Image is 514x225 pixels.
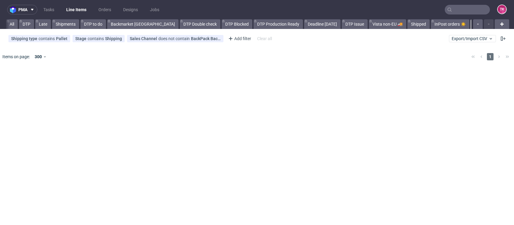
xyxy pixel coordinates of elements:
span: Items on page: [2,54,30,60]
img: logo [10,6,18,13]
span: contains [39,36,56,41]
a: Backmarket [GEOGRAPHIC_DATA] [107,19,179,29]
div: Clear all [256,34,273,43]
a: DTP Issue [342,19,368,29]
div: Add filter [226,34,252,43]
div: Shipping [105,36,122,41]
figcaption: TK [498,5,506,14]
a: Orders [95,5,115,14]
a: Late [35,19,51,29]
div: Pallet [56,36,67,41]
a: DTP Production Ready [254,19,303,29]
span: 1 [487,53,494,60]
button: Export/Import CSV [449,35,496,42]
a: DTP [19,19,34,29]
button: pma [7,5,37,14]
a: Shipments [52,19,79,29]
span: Export/Import CSV [452,36,493,41]
a: Shipped [407,19,430,29]
span: contains [88,36,105,41]
a: Jobs [146,5,163,14]
a: Tasks [40,5,58,14]
span: Sales Channel [130,36,158,41]
a: Designs [120,5,142,14]
span: Stage [75,36,88,41]
a: DTP to do [80,19,106,29]
a: Line Items [63,5,90,14]
span: pma [18,8,27,12]
a: All [6,19,18,29]
a: DTP Blocked [222,19,252,29]
span: Shipping type [11,36,39,41]
span: does not contain [158,36,191,41]
div: BackPack Back Market [191,36,221,41]
a: Vista non-EU 🚚 [369,19,406,29]
a: InPost orders ☀️ [431,19,469,29]
a: READY TO SHIP [471,19,513,29]
a: Deadline [DATE] [304,19,341,29]
a: DTP Double check [180,19,220,29]
div: 300 [32,52,43,61]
